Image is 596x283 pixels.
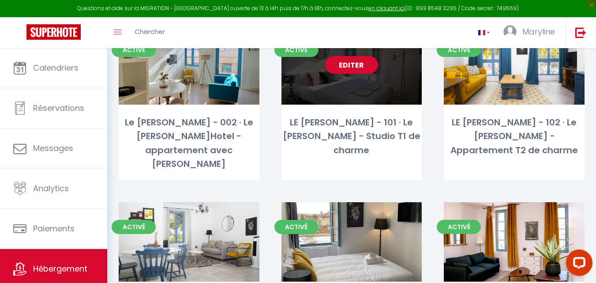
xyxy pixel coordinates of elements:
[112,220,156,234] span: Activé
[522,26,555,37] span: Maryline
[437,43,481,57] span: Activé
[33,143,73,154] span: Messages
[119,116,259,171] div: Le [PERSON_NAME] - 002 · Le [PERSON_NAME]Hotel - appartement avec [PERSON_NAME]
[325,233,378,251] a: Editer
[33,183,69,194] span: Analytics
[33,102,84,113] span: Réservations
[444,116,585,157] div: LE [PERSON_NAME] - 102 · Le [PERSON_NAME] - Appartement T2 de charme
[128,17,172,48] a: Chercher
[559,246,596,283] iframe: LiveChat chat widget
[368,4,405,12] a: en cliquant ici
[488,56,541,74] a: Editer
[497,17,566,48] a: ... Maryline
[112,43,156,57] span: Activé
[162,233,215,251] a: Editer
[33,263,87,274] span: Hébergement
[33,223,75,234] span: Paiements
[162,56,215,74] a: Editer
[135,27,165,36] span: Chercher
[503,25,517,38] img: ...
[488,233,541,251] a: Editer
[26,24,81,40] img: Super Booking
[274,220,319,234] span: Activé
[33,62,79,73] span: Calendriers
[575,27,586,38] img: logout
[274,43,319,57] span: Activé
[325,56,378,74] a: Editer
[281,116,422,157] div: LE [PERSON_NAME] - 101 · Le [PERSON_NAME] - Studio T1 de charme
[437,220,481,234] span: Activé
